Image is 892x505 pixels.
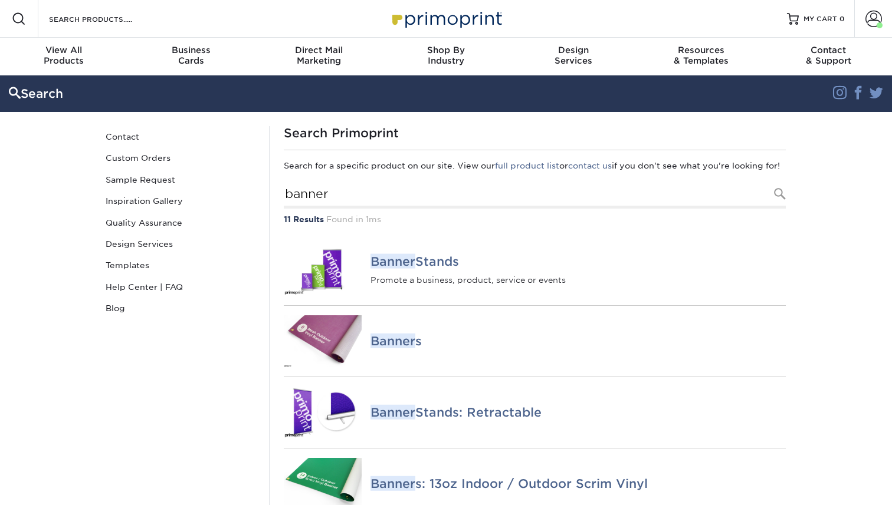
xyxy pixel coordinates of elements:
[127,45,255,55] span: Business
[101,190,260,212] a: Inspiration Gallery
[101,147,260,169] a: Custom Orders
[382,45,510,55] span: Shop By
[284,306,786,377] a: Banners Banners
[370,254,415,269] em: Banner
[370,477,786,491] h4: s: 13oz Indoor / Outdoor Scrim Vinyl
[510,38,637,75] a: DesignServices
[370,255,786,269] h4: Stands
[255,45,382,55] span: Direct Mail
[284,315,362,367] img: Banners
[495,161,559,170] a: full product list
[510,45,637,55] span: Design
[839,15,845,23] span: 0
[284,181,786,209] input: Search Products...
[326,214,381,224] span: Found in 1ms
[637,38,765,75] a: Resources& Templates
[804,14,837,24] span: MY CART
[48,12,163,26] input: SEARCH PRODUCTS.....
[637,45,765,66] div: & Templates
[101,276,260,298] a: Help Center | FAQ
[255,38,382,75] a: Direct MailMarketing
[370,476,415,491] em: Banner
[284,387,362,438] img: Banner Stands: Retractable
[255,45,382,66] div: Marketing
[284,244,362,296] img: Banner Stands
[568,161,612,170] a: contact us
[284,214,324,224] strong: 11 Results
[284,377,786,448] a: Banner Stands: Retractable BannerStands: Retractable
[370,405,415,420] em: Banner
[382,45,510,66] div: Industry
[370,273,786,285] p: Promote a business, product, service or events
[637,45,765,55] span: Resources
[370,405,786,420] h4: Stands: Retractable
[370,334,415,348] em: Banner
[101,126,260,147] a: Contact
[284,160,786,171] p: Search for a specific product on our site. View our or if you don't see what you're looking for!
[284,235,786,305] a: Banner Stands BannerStands Promote a business, product, service or events
[101,255,260,276] a: Templates
[101,233,260,255] a: Design Services
[387,6,505,31] img: Primoprint
[765,45,892,66] div: & Support
[101,169,260,190] a: Sample Request
[101,298,260,319] a: Blog
[127,38,255,75] a: BusinessCards
[765,38,892,75] a: Contact& Support
[101,212,260,233] a: Quality Assurance
[765,45,892,55] span: Contact
[370,334,786,348] h4: s
[382,38,510,75] a: Shop ByIndustry
[510,45,637,66] div: Services
[127,45,255,66] div: Cards
[284,126,786,140] h1: Search Primoprint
